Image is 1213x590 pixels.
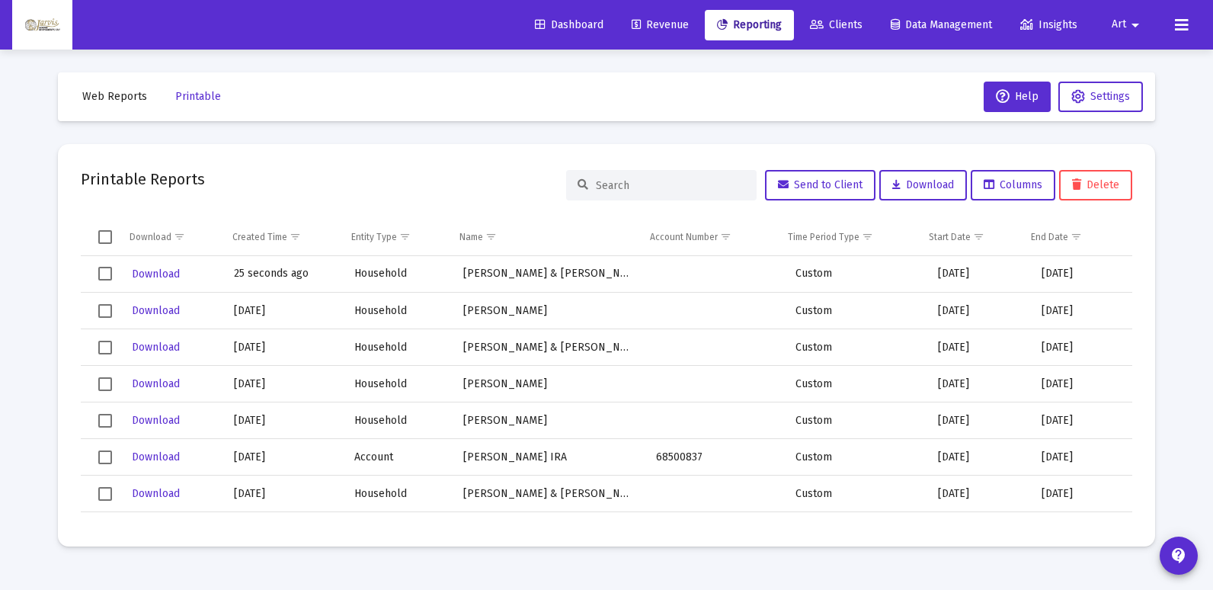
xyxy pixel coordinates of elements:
span: Insights [1020,18,1077,31]
div: Select row [98,304,112,318]
div: Account Number [650,231,718,243]
div: Select row [98,414,112,428]
a: Dashboard [523,10,616,40]
td: [DATE] [927,256,1031,293]
span: Show filter options for column 'Start Date' [973,231,984,242]
span: Download [132,304,180,317]
span: Download [132,341,180,354]
td: [DATE] [223,329,344,366]
td: Custom [785,512,927,549]
span: Download [132,451,180,463]
td: Household [344,366,453,402]
a: Revenue [619,10,701,40]
td: [PERSON_NAME] [453,402,645,439]
td: [DATE] [223,402,344,439]
mat-icon: arrow_drop_down [1126,10,1144,40]
span: Clients [810,18,863,31]
td: 25 seconds ago [223,256,344,293]
td: Custom [785,402,927,439]
td: Column Start Date [918,219,1021,255]
td: [PERSON_NAME] [453,366,645,402]
button: Download [130,409,181,431]
span: Download [132,377,180,390]
td: Custom [785,476,927,512]
td: [DATE] [223,476,344,512]
div: Time Period Type [788,231,859,243]
span: Web Reports [82,90,147,103]
span: Show filter options for column 'Time Period Type' [862,231,873,242]
div: Data grid [81,219,1132,524]
td: [PERSON_NAME] IRA [453,439,645,476]
button: Download [130,336,181,358]
img: Dashboard [24,10,61,40]
span: Settings [1090,90,1130,103]
td: [DATE] [1031,329,1132,366]
div: Created Time [232,231,287,243]
a: Data Management [879,10,1004,40]
td: [DATE] [1031,293,1132,329]
span: Reporting [717,18,782,31]
td: Household [344,329,453,366]
span: Printable [175,90,221,103]
span: Delete [1072,178,1119,191]
td: Custom [785,256,927,293]
td: Column Download [119,219,222,255]
span: Data Management [891,18,992,31]
a: Insights [1008,10,1090,40]
button: Download [130,373,181,395]
button: Printable [163,82,233,112]
button: Download [130,263,181,285]
div: Start Date [929,231,971,243]
td: Household [344,476,453,512]
td: [PERSON_NAME] & [PERSON_NAME] [453,256,645,293]
td: Column Name [449,219,639,255]
span: Show filter options for column 'Entity Type' [399,231,411,242]
span: Dashboard [535,18,603,31]
div: Select row [98,267,112,281]
span: Download [132,268,180,281]
div: Select row [98,487,112,501]
td: [DATE] [223,512,344,549]
td: 49844760 [645,512,785,549]
td: [DATE] [927,439,1031,476]
button: Download [879,170,967,200]
span: Download [132,487,180,500]
td: [DATE] [927,512,1031,549]
td: Newbold, Randall & Cindy Household [453,476,645,512]
td: [DATE] [927,293,1031,329]
td: Custom [785,293,927,329]
span: Columns [984,178,1042,191]
td: [DATE] [927,476,1031,512]
td: Account [344,439,453,476]
td: Account [344,512,453,549]
span: Show filter options for column 'End Date' [1071,231,1082,242]
td: Household [344,402,453,439]
td: Custom [785,366,927,402]
td: 68500837 [645,439,785,476]
td: [DATE] [223,366,344,402]
span: Help [996,90,1039,103]
span: Show filter options for column 'Download' [174,231,185,242]
button: Art [1093,9,1163,40]
td: [PERSON_NAME] [453,293,645,329]
td: [DATE] [1031,366,1132,402]
div: Entity Type [351,231,397,243]
span: Show filter options for column 'Account Number' [720,231,731,242]
td: Custom [785,329,927,366]
button: Delete [1059,170,1132,200]
td: Column Entity Type [341,219,449,255]
div: Download [130,231,171,243]
td: [DATE] [223,293,344,329]
td: [PERSON_NAME] & [PERSON_NAME] [453,329,645,366]
div: Select row [98,451,112,464]
td: Column Created Time [222,219,341,255]
button: Settings [1058,82,1143,112]
td: Household [344,293,453,329]
span: Send to Client [778,178,863,191]
td: Custom [785,439,927,476]
td: [DATE] [1031,476,1132,512]
span: Revenue [632,18,689,31]
div: Select row [98,377,112,391]
a: Clients [798,10,875,40]
input: Search [596,179,745,192]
